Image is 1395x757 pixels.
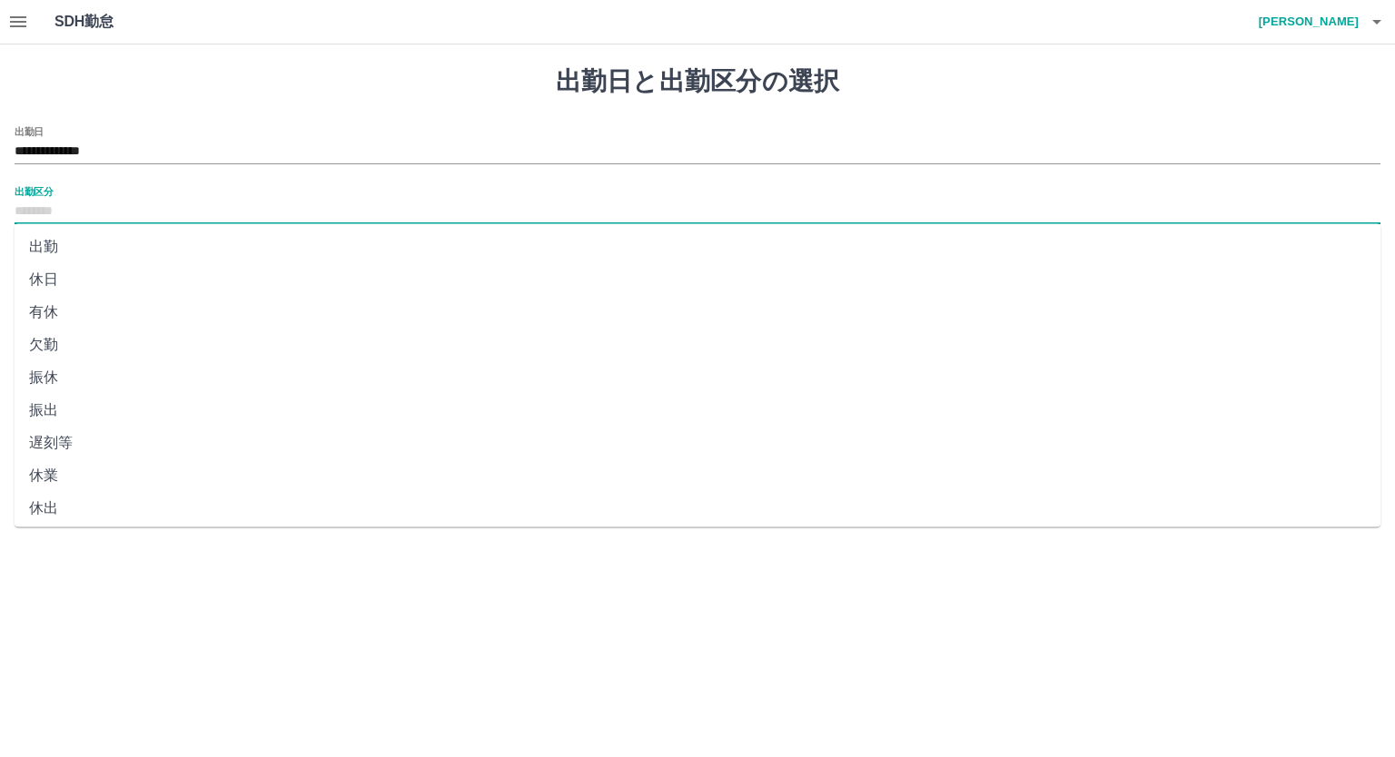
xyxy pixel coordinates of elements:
[15,66,1380,97] h1: 出勤日と出勤区分の選択
[15,184,53,198] label: 出勤区分
[15,296,1380,329] li: 有休
[15,525,1380,557] li: 育介休
[15,361,1380,394] li: 振休
[15,427,1380,459] li: 遅刻等
[15,231,1380,263] li: 出勤
[15,394,1380,427] li: 振出
[15,263,1380,296] li: 休日
[15,492,1380,525] li: 休出
[15,124,44,138] label: 出勤日
[15,459,1380,492] li: 休業
[15,329,1380,361] li: 欠勤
